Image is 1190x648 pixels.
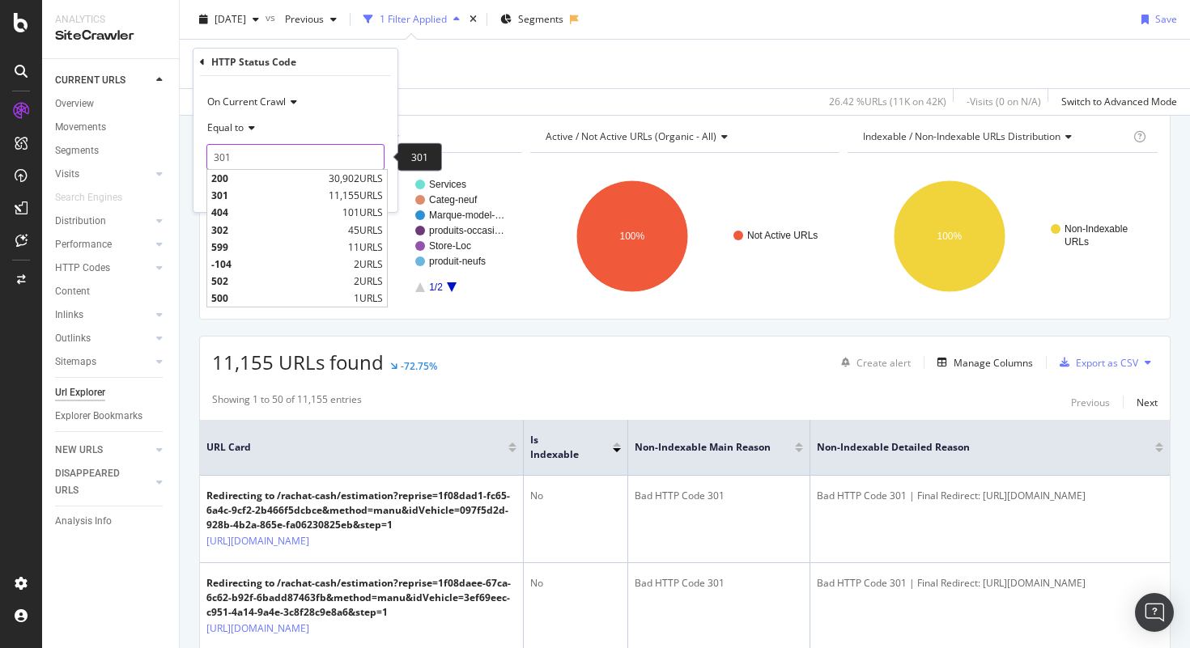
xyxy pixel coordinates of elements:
a: NEW URLS [55,442,151,459]
span: 11 URLS [348,240,383,254]
span: 200 [211,172,325,185]
div: No [530,576,621,591]
button: Create alert [835,349,911,375]
span: On Current Crawl [207,95,286,108]
div: CURRENT URLS [55,72,125,89]
text: 100% [937,231,963,242]
span: 1 URLS [354,291,383,305]
div: Open Intercom Messenger [1135,593,1174,632]
button: Export as CSV [1053,349,1138,375]
div: Bad HTTP Code 301 [635,489,803,503]
text: produits-occasi… [429,225,504,236]
div: Content [55,283,90,300]
div: No [530,489,621,503]
span: URL Card [206,440,504,455]
button: Previous [1071,392,1110,412]
span: 599 [211,240,344,254]
a: Movements [55,119,168,136]
text: 1/2 [429,282,443,293]
div: Distribution [55,213,106,230]
a: Url Explorer [55,384,168,401]
div: Export as CSV [1076,356,1138,370]
a: Segments [55,142,168,159]
a: Sitemaps [55,354,151,371]
span: 2 URLS [354,274,383,288]
div: Outlinks [55,330,91,347]
div: HTTP Codes [55,260,110,277]
span: Is Indexable [530,433,589,462]
span: vs [266,11,278,24]
span: 2 URLS [354,257,383,271]
text: Not Active URLs [747,230,818,241]
button: Save [1135,6,1177,32]
a: [URL][DOMAIN_NAME] [206,533,309,549]
span: Active / Not Active URLs (organic - all) [546,129,716,143]
text: URLs [1065,236,1089,248]
div: Search Engines [55,189,122,206]
h4: Indexable / Non-Indexable URLs Distribution [860,124,1130,150]
a: [URL][DOMAIN_NAME] [206,620,309,637]
button: 1 Filter Applied [357,6,466,32]
div: Bad HTTP Code 301 | Final Redirect: [URL][DOMAIN_NAME] [817,576,1163,591]
span: 45 URLS [348,223,383,237]
div: Redirecting to /rachat-cash/estimation?reprise=1f08daee-67ca-6c62-b92f-6badd87463fb&method=manu&i... [206,576,516,620]
div: Redirecting to /rachat-cash/estimation?reprise=1f08dad1-fc65-6a4c-9cf2-2b466f5dcbce&method=manu&i... [206,489,516,532]
div: 1 Filter Applied [380,12,447,26]
div: Explorer Bookmarks [55,408,142,425]
span: Non-Indexable Main Reason [635,440,771,455]
span: 2025 Sep. 9th [215,12,246,26]
span: 30,902 URLS [329,172,383,185]
svg: A chart. [530,166,840,307]
a: CURRENT URLS [55,72,151,89]
span: 301 [211,188,325,202]
a: Explorer Bookmarks [55,408,168,425]
div: Create alert [856,356,911,370]
button: Manage Columns [931,353,1033,372]
svg: A chart. [848,166,1158,307]
div: times [466,11,480,28]
div: 26.42 % URLs ( 11K on 42K ) [829,95,946,108]
span: Equal to [207,121,244,134]
div: Overview [55,95,94,112]
div: Analysis Info [55,513,112,530]
div: - Visits ( 0 on N/A ) [967,95,1041,108]
span: Previous [278,12,324,26]
button: Previous [278,6,343,32]
text: Marque-model-… [429,210,504,221]
button: Cancel [200,183,251,199]
div: Next [1137,396,1158,409]
a: Inlinks [55,307,151,324]
div: Visits [55,166,79,183]
text: Services [429,179,466,190]
a: Outlinks [55,330,151,347]
div: Bad HTTP Code 301 [635,576,803,591]
div: Bad HTTP Code 301 | Final Redirect: [URL][DOMAIN_NAME] [817,489,1163,503]
div: 301 [397,143,442,172]
text: Store-Loc [429,240,471,252]
h4: Active / Not Active URLs [542,124,826,150]
a: Content [55,283,168,300]
a: Search Engines [55,189,138,206]
span: 101 URLS [342,205,383,219]
span: -104 [211,257,350,271]
span: Non-Indexable Detailed Reason [817,440,1131,455]
span: Segments [518,12,563,26]
a: Performance [55,236,151,253]
div: Segments [55,142,99,159]
a: Distribution [55,213,151,230]
text: 100% [619,231,644,242]
button: Segments [494,6,570,32]
div: SiteCrawler [55,27,166,45]
a: Visits [55,166,151,183]
div: Url Explorer [55,384,105,401]
div: Save [1155,12,1177,26]
text: produit-neufs [429,256,486,267]
div: Sitemaps [55,354,96,371]
div: DISAPPEARED URLS [55,465,137,499]
span: 404 [211,205,338,219]
a: HTTP Codes [55,260,151,277]
span: Indexable / Non-Indexable URLs distribution [863,129,1060,143]
span: 500 [211,291,350,305]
